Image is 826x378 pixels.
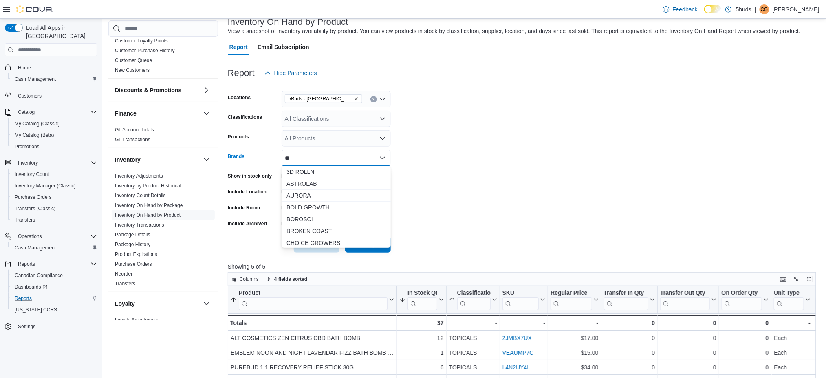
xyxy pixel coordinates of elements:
[604,333,655,343] div: 0
[115,193,166,198] a: Inventory Count Details
[282,237,391,249] button: CHOICE GROWERS
[239,289,388,297] div: Product
[407,289,437,310] div: In Stock Qty
[115,300,135,308] h3: Loyalty
[604,318,655,328] div: 0
[15,132,54,138] span: My Catalog (Beta)
[449,289,497,310] button: Classification
[15,120,60,127] span: My Catalog (Classic)
[11,130,97,140] span: My Catalog (Beta)
[502,289,545,310] button: SKU
[8,141,100,152] button: Promotions
[228,27,801,36] div: View a snapshot of inventory availability by product. You can view products in stock by classific...
[115,251,157,258] span: Product Expirations
[773,4,819,14] p: [PERSON_NAME]
[11,192,97,202] span: Purchase Orders
[286,180,386,188] span: ASTROLAB
[15,295,32,302] span: Reports
[551,333,598,343] div: $17.00
[15,321,97,331] span: Settings
[228,94,251,101] label: Locations
[379,135,386,142] button: Open list of options
[379,116,386,122] button: Open list of options
[15,205,55,212] span: Transfers (Classic)
[115,300,200,308] button: Loyalty
[457,289,490,297] div: Classification
[11,119,97,129] span: My Catalog (Classic)
[2,231,100,242] button: Operations
[240,276,259,282] span: Columns
[15,143,40,150] span: Promotions
[15,284,47,290] span: Dashboards
[760,4,769,14] div: Cheyanne Gauthier
[8,191,100,203] button: Purchase Orders
[115,212,181,218] a: Inventory On Hand by Product
[551,289,592,297] div: Regular Price
[228,262,822,271] p: Showing 5 of 5
[15,259,38,269] button: Reports
[115,271,132,277] span: Reorder
[115,156,200,164] button: Inventory
[11,181,79,191] a: Inventory Manager (Classic)
[354,96,359,101] button: Remove 5Buds - Weyburn from selection in this group
[15,307,57,313] span: [US_STATE] CCRS
[660,289,716,310] button: Transfer Out Qty
[15,245,56,251] span: Cash Management
[660,289,709,310] div: Transfer Out Qty
[11,282,97,292] span: Dashboards
[8,169,100,180] button: Inventory Count
[502,349,533,356] a: VEAUMP7C
[108,26,218,78] div: Customer
[11,243,59,253] a: Cash Management
[8,293,100,304] button: Reports
[11,215,38,225] a: Transfers
[551,362,598,372] div: $34.00
[722,333,769,343] div: 0
[231,289,394,310] button: Product
[258,39,309,55] span: Email Subscription
[228,205,260,211] label: Include Room
[115,183,181,189] a: Inventory by Product Historical
[115,127,154,133] span: GL Account Totals
[722,289,762,310] div: On Order Qty
[286,215,386,223] span: BOROSCI
[2,90,100,102] button: Customers
[11,142,43,151] a: Promotions
[722,289,762,297] div: On Order Qty
[11,130,57,140] a: My Catalog (Beta)
[11,294,35,303] a: Reports
[11,169,53,179] a: Inventory Count
[11,282,51,292] a: Dashboards
[761,4,768,14] span: CG
[15,272,63,279] span: Canadian Compliance
[11,74,59,84] a: Cash Management
[274,276,307,282] span: 4 fields sorted
[604,289,655,310] button: Transfer In Qty
[399,362,444,372] div: 6
[11,204,97,213] span: Transfers (Classic)
[15,107,97,117] span: Catalog
[660,333,716,343] div: 0
[2,320,100,332] button: Settings
[704,13,705,14] span: Dark Mode
[502,289,539,310] div: SKU URL
[115,232,150,238] a: Package Details
[2,157,100,169] button: Inventory
[239,289,388,310] div: Product
[660,362,716,372] div: 0
[8,129,100,141] button: My Catalog (Beta)
[228,17,348,27] h3: Inventory On Hand by Product
[551,289,592,310] div: Regular Price
[502,335,531,341] a: 2JMBX7UX
[115,109,137,118] h3: Finance
[804,274,814,284] button: Enter fullscreen
[230,318,394,328] div: Totals
[115,202,183,208] a: Inventory On Hand by Package
[8,118,100,129] button: My Catalog (Classic)
[11,119,63,129] a: My Catalog (Classic)
[791,274,801,284] button: Display options
[115,192,166,199] span: Inventory Count Details
[263,274,311,284] button: 4 fields sorted
[15,171,49,178] span: Inventory Count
